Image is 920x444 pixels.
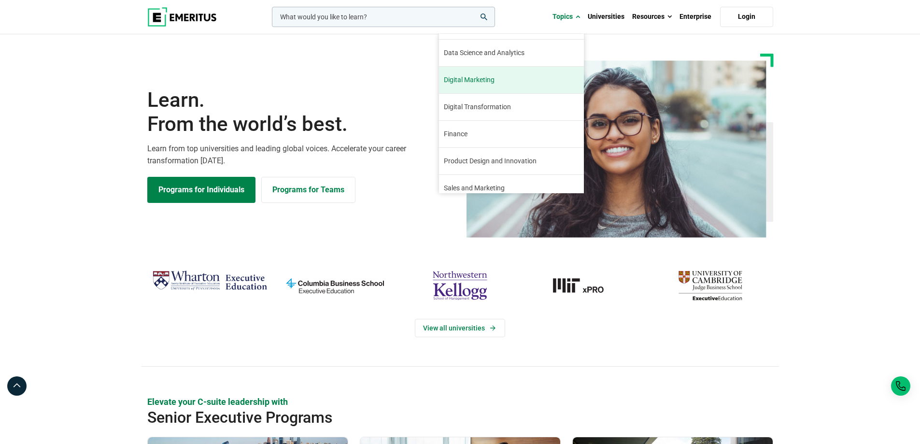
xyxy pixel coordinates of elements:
[152,267,268,295] img: Wharton Executive Education
[261,177,355,203] a: Explore for Business
[720,7,773,27] a: Login
[147,112,454,136] span: From the world’s best.
[147,396,773,408] p: Elevate your C-suite leadership with
[147,177,255,203] a: Explore Programs
[444,129,467,139] span: Finance
[439,94,584,120] a: Digital Transformation
[402,267,518,304] img: northwestern-kellogg
[147,408,710,427] h2: Senior Executive Programs
[147,88,454,137] h1: Learn.
[444,48,524,58] span: Data Science and Analytics
[277,267,393,304] img: columbia-business-school
[147,143,454,167] p: Learn from top universities and leading global voices. Accelerate your career transformation [DATE].
[439,175,584,201] a: Sales and Marketing
[652,267,768,304] img: cambridge-judge-business-school
[439,40,584,66] a: Data Science and Analytics
[272,7,495,27] input: woocommerce-product-search-field-0
[439,67,584,93] a: Digital Marketing
[527,267,643,304] a: MIT-xPRO
[439,121,584,147] a: Finance
[467,60,766,238] img: Learn from the world's best
[527,267,643,304] img: MIT xPRO
[444,102,511,112] span: Digital Transformation
[415,319,505,337] a: View Universities
[439,148,584,174] a: Product Design and Innovation
[444,156,537,166] span: Product Design and Innovation
[444,75,495,85] span: Digital Marketing
[444,183,505,193] span: Sales and Marketing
